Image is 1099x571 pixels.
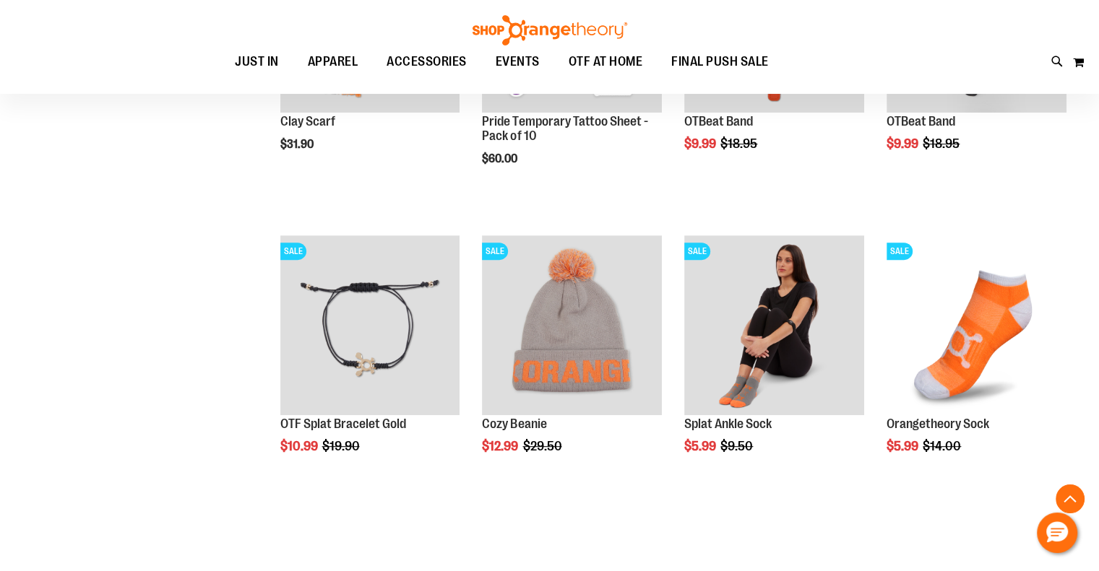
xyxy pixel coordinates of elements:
span: $12.99 [482,439,520,453]
span: $9.99 [684,136,718,151]
span: SALE [684,243,710,260]
a: Splat Ankle Sock [684,417,772,431]
a: Product image for Orangetheory SockSALE [887,235,1066,417]
span: $9.50 [720,439,755,453]
a: Product image for Splat Bracelet GoldSALE [280,235,460,417]
span: $31.90 [280,138,316,151]
a: JUST IN [220,45,293,79]
div: product [273,228,467,490]
a: ACCESSORIES [372,45,481,78]
span: $14.00 [923,439,963,453]
button: Back To Top [1056,484,1085,513]
a: OTF AT HOME [554,45,658,79]
span: $19.90 [322,439,362,453]
a: Orangetheory Sock [887,417,989,431]
a: Pride Temporary Tattoo Sheet - Pack of 10 [482,114,647,143]
span: OTF AT HOME [569,45,643,78]
a: OTF Splat Bracelet Gold [280,417,406,431]
span: $18.95 [923,136,962,151]
img: Product image for Splat Ankle Sock [684,235,864,415]
span: SALE [280,243,306,260]
a: Cozy Beanie [482,417,546,431]
span: JUST IN [235,45,279,78]
span: SALE [482,243,508,260]
a: APPAREL [293,45,373,79]
span: $9.99 [887,136,921,151]
span: $5.99 [684,439,718,453]
span: $10.99 [280,439,320,453]
span: FINAL PUSH SALE [671,45,769,78]
span: ACCESSORIES [387,45,467,78]
a: Clay Scarf [280,114,335,128]
span: APPAREL [308,45,358,78]
span: $60.00 [482,152,520,165]
img: Main view of OTF Cozy Scarf Grey [482,235,662,415]
span: $18.95 [720,136,759,151]
img: Product image for Orangetheory Sock [887,235,1066,415]
a: Main view of OTF Cozy Scarf GreySALE [482,235,662,417]
div: product [879,228,1074,490]
a: Product image for Splat Ankle SockSALE [684,235,864,417]
a: OTBeat Band [684,114,753,128]
a: FINAL PUSH SALE [657,45,783,79]
a: EVENTS [481,45,554,79]
img: Product image for Splat Bracelet Gold [280,235,460,415]
span: SALE [887,243,913,260]
div: product [475,228,669,490]
span: $29.50 [522,439,564,453]
img: Shop Orangetheory [470,15,629,45]
button: Hello, have a question? Let’s chat. [1037,513,1077,553]
a: OTBeat Band [887,114,955,128]
span: $5.99 [887,439,921,453]
div: product [677,228,871,490]
span: EVENTS [496,45,540,78]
